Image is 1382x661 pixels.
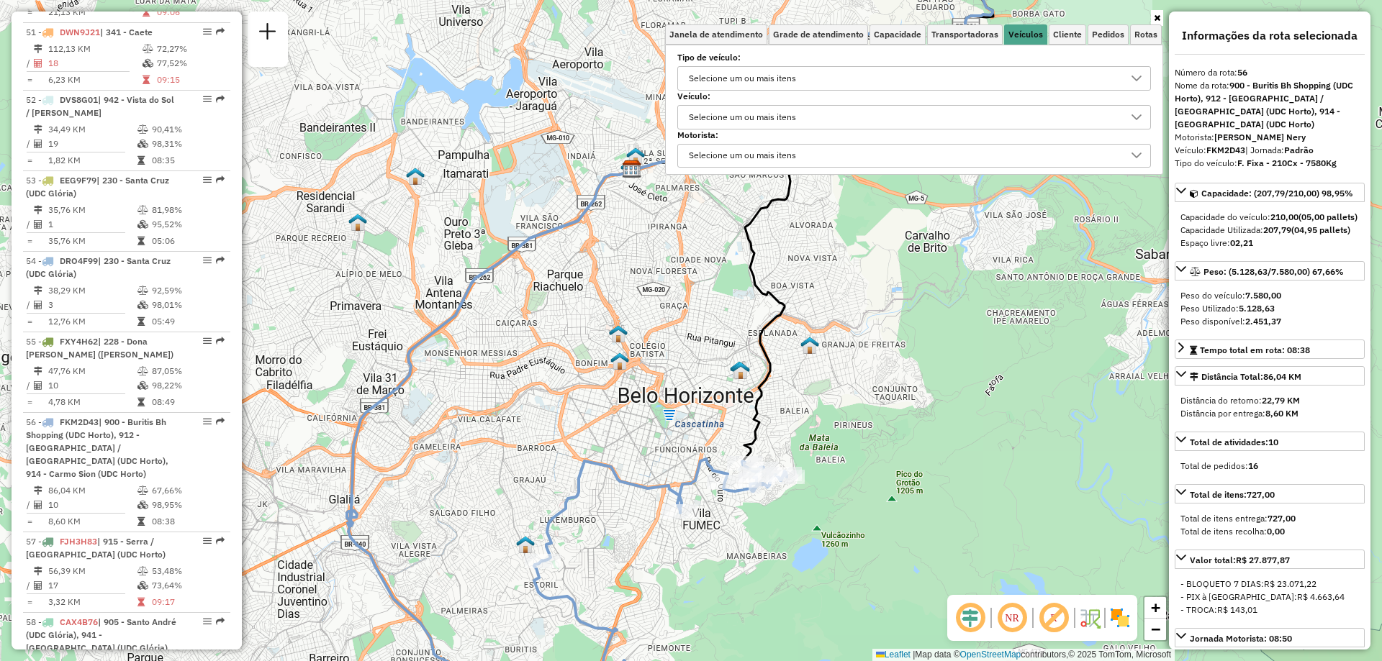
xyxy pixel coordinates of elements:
span: R$ 23.071,22 [1264,578,1316,589]
div: Total de itens: [1190,488,1275,501]
td: 92,59% [151,283,224,298]
i: Total de Atividades [34,220,42,229]
a: Zoom out [1144,619,1166,640]
div: Nome da rota: [1175,79,1365,131]
td: 08:49 [151,395,224,409]
span: FXY4H62 [60,336,98,347]
i: Total de Atividades [34,59,42,68]
span: | Jornada: [1245,145,1314,155]
div: Peso disponível: [1180,315,1359,328]
i: Distância Total [34,367,42,375]
i: Tempo total em rota [137,517,145,526]
td: 72,27% [156,42,225,56]
td: 98,95% [151,498,224,512]
span: 54 - [26,255,171,279]
div: Selecione um ou mais itens [684,145,801,168]
span: − [1151,620,1160,638]
td: 18 [48,56,142,70]
strong: R$ 27.877,87 [1236,555,1290,565]
span: Veículos [1008,30,1043,39]
td: 19 [48,137,137,151]
span: Pedidos [1092,30,1124,39]
i: % de utilização do peso [143,45,153,53]
div: Espaço livre: [1180,237,1359,250]
strong: 0,00 [1267,526,1285,537]
i: Tempo total em rota [137,237,145,245]
i: Tempo total em rota [137,398,145,406]
em: Rota exportada [216,337,225,345]
span: Ocultar deslocamento [953,601,988,635]
td: = [26,395,33,409]
td: / [26,298,33,312]
td: / [26,217,33,232]
td: 73,64% [151,578,224,593]
span: FJH3H83 [60,536,97,547]
span: | 942 - Vista do Sol / [PERSON_NAME] [26,94,174,118]
td: / [26,498,33,512]
em: Opções [203,95,212,104]
td: 98,01% [151,298,224,312]
em: Opções [203,417,212,426]
i: Tempo total em rota [137,317,145,326]
span: DRO4F99 [60,255,98,266]
strong: 5.128,63 [1239,303,1275,314]
em: Opções [203,617,212,626]
span: | 230 - Santa Cruz (UDC Glória) [26,175,169,199]
span: Janela de atendimento [669,30,763,39]
i: % de utilização do peso [137,367,148,375]
a: Tempo total em rota: 08:38 [1175,339,1365,359]
span: FKM2D43 [60,416,99,427]
span: 56 - [26,416,168,479]
a: Leaflet [876,649,911,660]
td: / [26,578,33,593]
td: 3,32 KM [48,595,137,609]
i: % de utilização da cubagem [137,501,148,509]
span: | 228 - Dona [PERSON_NAME] ([PERSON_NAME]) [26,336,173,360]
i: Distância Total [34,567,42,575]
td: 12,76 KM [48,314,137,329]
div: Motorista: [1175,131,1365,144]
div: Map data © contributors,© 2025 TomTom, Microsoft [872,649,1175,661]
td: 17 [48,578,137,593]
td: = [26,5,33,19]
span: Grade de atendimento [773,30,864,39]
td: 1,82 KM [48,153,137,168]
div: Distância por entrega: [1180,407,1359,420]
em: Rota exportada [216,417,225,426]
em: Rota exportada [216,256,225,265]
span: Transportadoras [931,30,998,39]
img: CDD Belo Horizonte [622,160,641,178]
div: Total de pedidos: [1180,460,1359,473]
div: Capacidade do veículo: [1180,211,1359,224]
strong: FKM2D43 [1206,145,1245,155]
td: 10 [48,498,137,512]
i: % de utilização do peso [137,486,148,495]
i: % de utilização da cubagem [137,381,148,390]
a: Peso: (5.128,63/7.580,00) 67,66% [1175,261,1365,281]
span: 52 - [26,94,174,118]
img: 210 UDC WCL Saudade [731,361,750,380]
i: Distância Total [34,45,42,53]
td: 09:15 [156,73,225,87]
i: Total de Atividades [34,381,42,390]
img: Teste [620,159,639,178]
i: Distância Total [34,125,42,134]
i: Tempo total em rota [143,8,150,17]
em: Opções [203,175,212,184]
span: Peso do veículo: [1180,290,1281,301]
i: Total de Atividades [34,140,42,148]
td: 98,31% [151,137,224,151]
span: 53 - [26,175,169,199]
img: 209 UDC Full Bonfim [610,352,629,370]
em: Opções [203,27,212,36]
label: Veículo: [677,90,1151,103]
a: Total de itens:727,00 [1175,484,1365,503]
a: Total de atividades:10 [1175,432,1365,451]
img: Transit Point - 1 [609,324,628,343]
strong: 02,21 [1230,237,1253,248]
img: 208 UDC Full Gloria [348,213,367,232]
div: Valor total:R$ 27.877,87 [1175,572,1365,622]
h4: Informações da rota selecionada [1175,29,1365,42]
em: Opções [203,256,212,265]
div: - TROCA: [1180,603,1359,616]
